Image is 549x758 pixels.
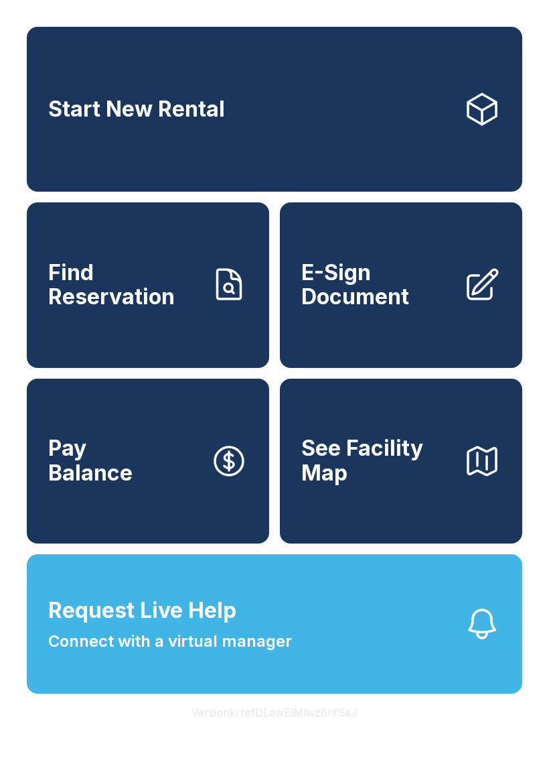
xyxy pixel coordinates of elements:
span: Request Live Help [48,594,236,627]
button: VersionkrrefDLawElMlwz8nfSsJ [181,694,368,731]
span: See Facility Map [301,436,453,485]
span: Start New Rental [48,97,225,122]
a: Start New Rental [27,27,522,192]
span: Pay Balance [48,436,133,485]
button: PayBalance [27,379,269,544]
span: Find Reservation [48,261,200,310]
span: Connect with a virtual manager [48,629,292,653]
a: Find Reservation [27,202,269,367]
a: E-Sign Document [280,202,522,367]
button: See Facility Map [280,379,522,544]
button: Request Live HelpConnect with a virtual manager [27,554,522,694]
span: E-Sign Document [301,261,453,310]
